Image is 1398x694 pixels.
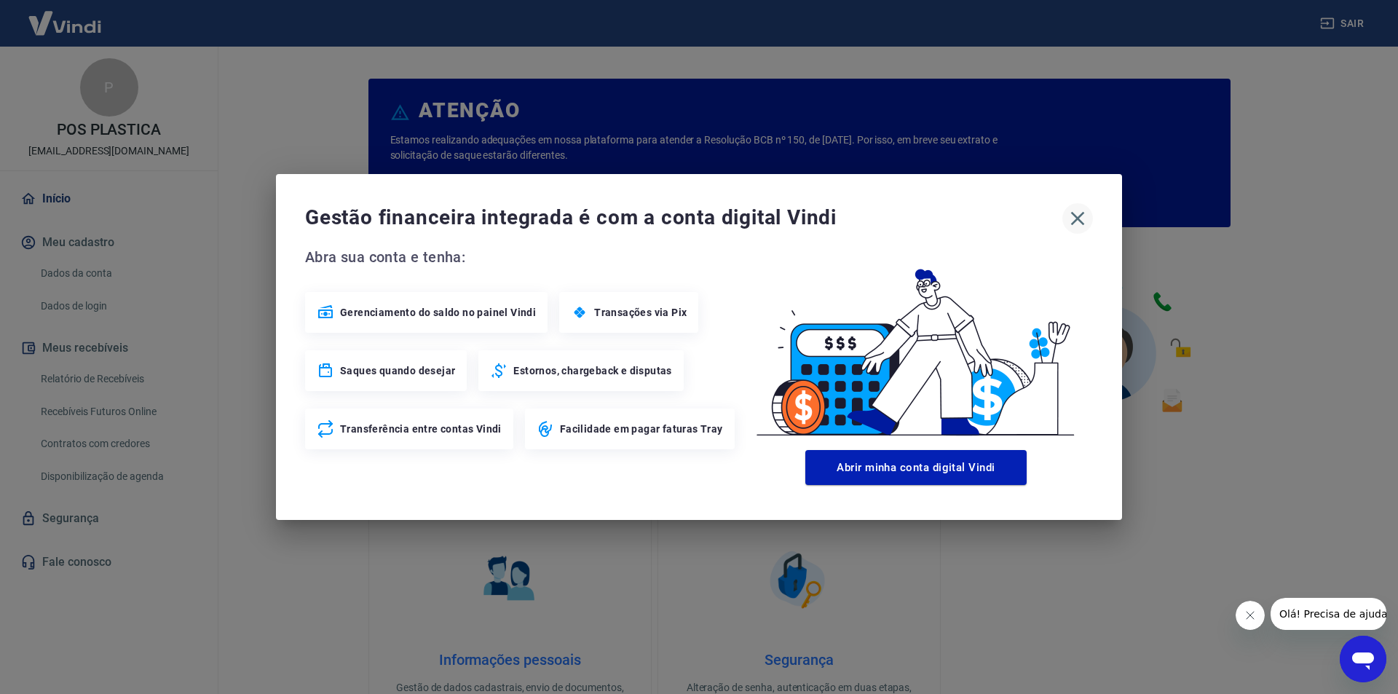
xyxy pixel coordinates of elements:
span: Olá! Precisa de ajuda? [9,10,122,22]
span: Abra sua conta e tenha: [305,245,739,269]
span: Transferência entre contas Vindi [340,422,502,436]
iframe: Mensagem da empresa [1271,598,1386,630]
span: Estornos, chargeback e disputas [513,363,671,378]
iframe: Fechar mensagem [1236,601,1265,630]
span: Facilidade em pagar faturas Tray [560,422,723,436]
iframe: Botão para abrir a janela de mensagens [1340,636,1386,682]
button: Abrir minha conta digital Vindi [805,450,1027,485]
span: Gerenciamento do saldo no painel Vindi [340,305,536,320]
span: Saques quando desejar [340,363,455,378]
span: Gestão financeira integrada é com a conta digital Vindi [305,203,1062,232]
span: Transações via Pix [594,305,687,320]
img: Good Billing [739,245,1093,444]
